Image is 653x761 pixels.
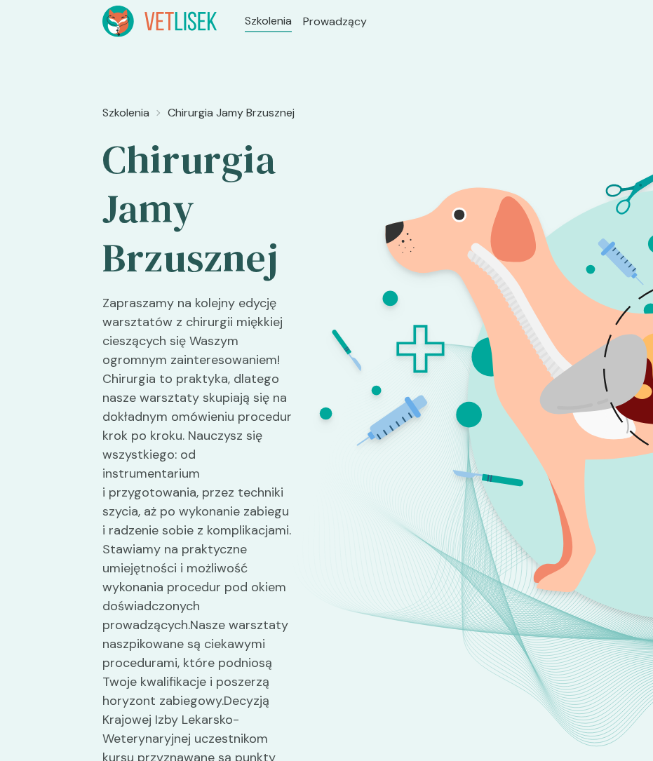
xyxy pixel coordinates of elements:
[168,105,295,121] a: Chirurgia Jamy Brzusznej
[245,13,292,29] a: Szkolenia
[303,13,367,30] a: Prowadzący
[102,135,295,283] h2: Chirurgia Jamy Brzusznej
[102,105,149,121] a: Szkolenia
